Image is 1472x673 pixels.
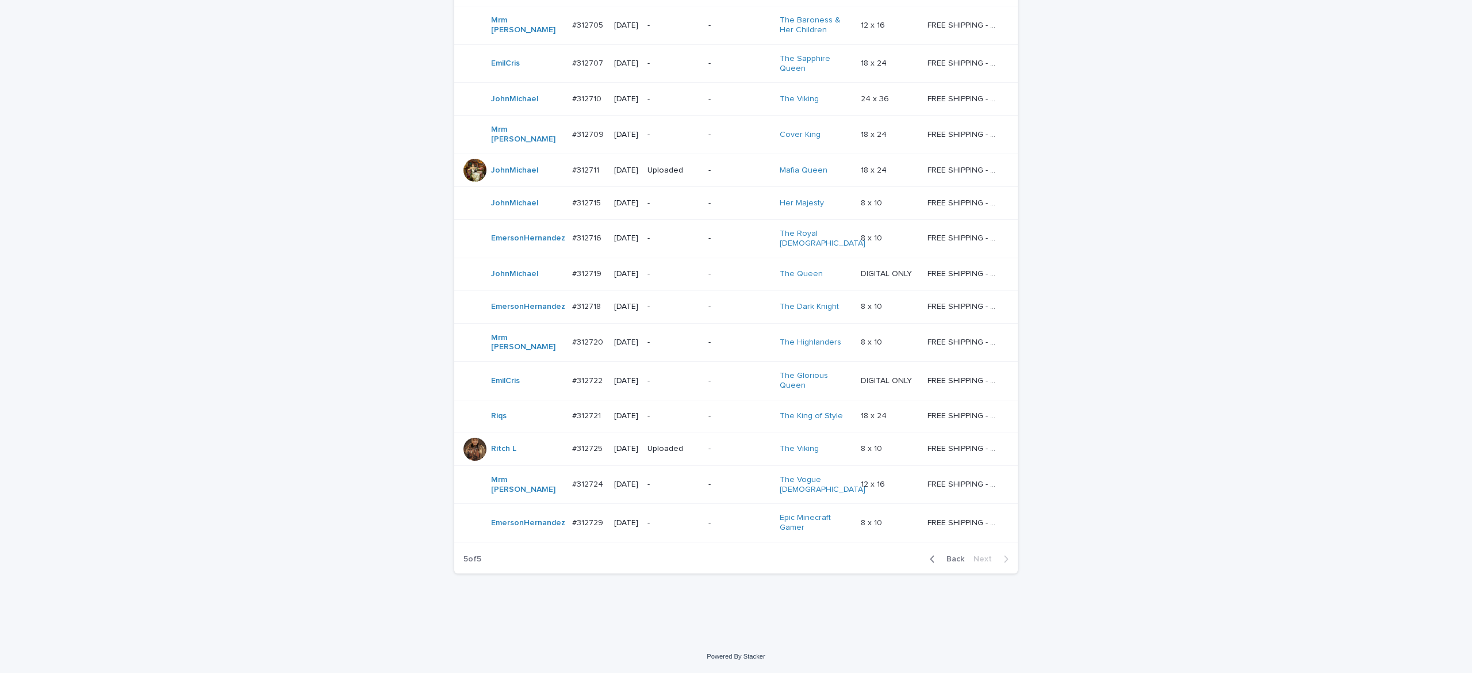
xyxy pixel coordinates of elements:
[780,338,841,347] a: The Highlanders
[927,516,1002,528] p: FREE SHIPPING - preview in 1-2 business days, after your approval delivery will take 5-10 b.d.
[491,269,538,279] a: JohnMichael
[927,196,1002,208] p: FREE SHIPPING - preview in 1-2 business days, after your approval delivery will take 5-10 b.d.
[708,302,770,312] p: -
[707,653,765,660] a: Powered By Stacker
[572,477,605,490] p: #312724
[708,21,770,30] p: -
[861,92,891,104] p: 24 x 36
[647,518,699,528] p: -
[454,154,1018,186] tr: JohnMichael #312711#312711 [DATE]Uploaded-Mafia Queen 18 x 2418 x 24 FREE SHIPPING - preview in 1...
[927,335,1002,347] p: FREE SHIPPING - preview in 1-2 business days, after your approval delivery will take 5-10 b.d.
[614,376,638,386] p: [DATE]
[647,234,699,243] p: -
[927,231,1002,243] p: FREE SHIPPING - preview in 1-2 business days, after your approval delivery will take 5-10 b.d.
[780,130,821,140] a: Cover King
[572,231,604,243] p: #312716
[614,338,638,347] p: [DATE]
[572,335,605,347] p: #312720
[861,516,884,528] p: 8 x 10
[861,267,914,279] p: DIGITAL ONLY
[927,442,1002,454] p: FREE SHIPPING - preview in 1-2 business days, after your approval delivery will take 5-10 b.d.
[708,234,770,243] p: -
[861,231,884,243] p: 8 x 10
[614,444,638,454] p: [DATE]
[491,333,563,353] a: Mrm [PERSON_NAME]
[572,374,605,386] p: #312722
[780,16,852,35] a: The Baroness & Her Children
[572,442,605,454] p: #312725
[572,300,603,312] p: #312718
[614,480,638,490] p: [DATE]
[647,198,699,208] p: -
[454,465,1018,504] tr: Mrm [PERSON_NAME] #312724#312724 [DATE]--The Vogue [DEMOGRAPHIC_DATA] 12 x 1612 x 16 FREE SHIPPIN...
[927,92,1002,104] p: FREE SHIPPING - preview in 1-2 business days, after your approval delivery will take 5-10 b.d.
[647,444,699,454] p: Uploaded
[708,518,770,528] p: -
[940,555,964,563] span: Back
[708,411,770,421] p: -
[708,59,770,68] p: -
[454,290,1018,323] tr: EmersonHernandez #312718#312718 [DATE]--The Dark Knight 8 x 108 x 10 FREE SHIPPING - preview in 1...
[572,409,603,421] p: #312721
[927,409,1002,421] p: FREE SHIPPING - preview in 1-2 business days, after your approval delivery will take 5-10 b.d.
[861,300,884,312] p: 8 x 10
[861,335,884,347] p: 8 x 10
[780,411,843,421] a: The King of Style
[454,545,490,573] p: 5 of 5
[572,92,604,104] p: #312710
[572,56,605,68] p: #312707
[927,163,1002,175] p: FREE SHIPPING - preview in 1-2 business days, after your approval delivery will take 5-10 b.d.
[973,555,999,563] span: Next
[708,166,770,175] p: -
[780,269,823,279] a: The Queen
[647,59,699,68] p: -
[780,513,852,533] a: Epic Minecraft Gamer
[861,196,884,208] p: 8 x 10
[647,21,699,30] p: -
[780,444,819,454] a: The Viking
[861,163,889,175] p: 18 x 24
[454,44,1018,83] tr: EmilCris #312707#312707 [DATE]--The Sapphire Queen 18 x 2418 x 24 FREE SHIPPING - preview in 1-2 ...
[454,323,1018,362] tr: Mrm [PERSON_NAME] #312720#312720 [DATE]--The Highlanders 8 x 108 x 10 FREE SHIPPING - preview in ...
[780,94,819,104] a: The Viking
[647,166,699,175] p: Uploaded
[861,128,889,140] p: 18 x 24
[454,6,1018,45] tr: Mrm [PERSON_NAME] #312705#312705 [DATE]--The Baroness & Her Children 12 x 1612 x 16 FREE SHIPPING...
[647,480,699,490] p: -
[491,16,563,35] a: Mrm [PERSON_NAME]
[927,477,1002,490] p: FREE SHIPPING - preview in 1-2 business days, after your approval delivery will take 5-10 b.d.
[454,504,1018,542] tr: EmersonHernandez #312729#312729 [DATE]--Epic Minecraft Gamer 8 x 108 x 10 FREE SHIPPING - preview...
[647,376,699,386] p: -
[927,56,1002,68] p: FREE SHIPPING - preview in 1-2 business days, after your approval delivery will take 5-10 b.d.
[614,302,638,312] p: [DATE]
[491,234,565,243] a: EmersonHernandez
[861,442,884,454] p: 8 x 10
[572,18,605,30] p: #312705
[921,554,969,564] button: Back
[708,94,770,104] p: -
[861,18,887,30] p: 12 x 16
[861,409,889,421] p: 18 x 24
[647,269,699,279] p: -
[572,516,605,528] p: #312729
[491,166,538,175] a: JohnMichael
[780,475,865,495] a: The Vogue [DEMOGRAPHIC_DATA]
[614,411,638,421] p: [DATE]
[708,480,770,490] p: -
[491,94,538,104] a: JohnMichael
[780,302,839,312] a: The Dark Knight
[491,198,538,208] a: JohnMichael
[927,300,1002,312] p: FREE SHIPPING - preview in 1-2 business days, after your approval delivery will take 5-10 b.d.
[491,125,563,144] a: Mrm [PERSON_NAME]
[614,166,638,175] p: [DATE]
[708,130,770,140] p: -
[454,400,1018,433] tr: Riqs #312721#312721 [DATE]--The King of Style 18 x 2418 x 24 FREE SHIPPING - preview in 1-2 busin...
[491,376,520,386] a: EmilCris
[614,21,638,30] p: [DATE]
[572,163,601,175] p: #312711
[861,374,914,386] p: DIGITAL ONLY
[780,229,865,248] a: The Royal [DEMOGRAPHIC_DATA]
[780,166,827,175] a: Mafia Queen
[572,196,603,208] p: #312715
[647,302,699,312] p: -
